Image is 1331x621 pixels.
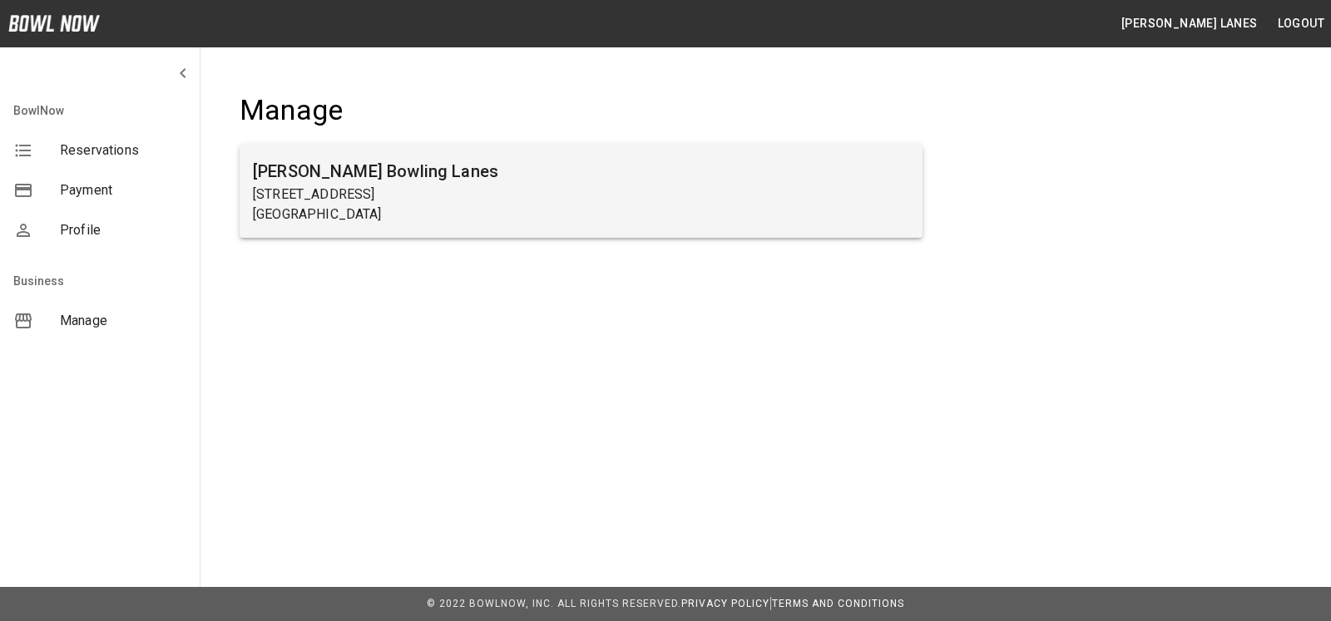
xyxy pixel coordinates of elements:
[60,180,186,200] span: Payment
[427,598,681,609] span: © 2022 BowlNow, Inc. All Rights Reserved.
[772,598,904,609] a: Terms and Conditions
[681,598,769,609] a: Privacy Policy
[253,185,909,205] p: [STREET_ADDRESS]
[253,158,909,185] h6: [PERSON_NAME] Bowling Lanes
[60,220,186,240] span: Profile
[60,311,186,331] span: Manage
[1115,8,1264,39] button: [PERSON_NAME] Lanes
[240,93,923,128] h4: Manage
[60,140,186,160] span: Reservations
[253,205,909,224] p: [GEOGRAPHIC_DATA]
[1271,8,1331,39] button: Logout
[8,15,100,32] img: logo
